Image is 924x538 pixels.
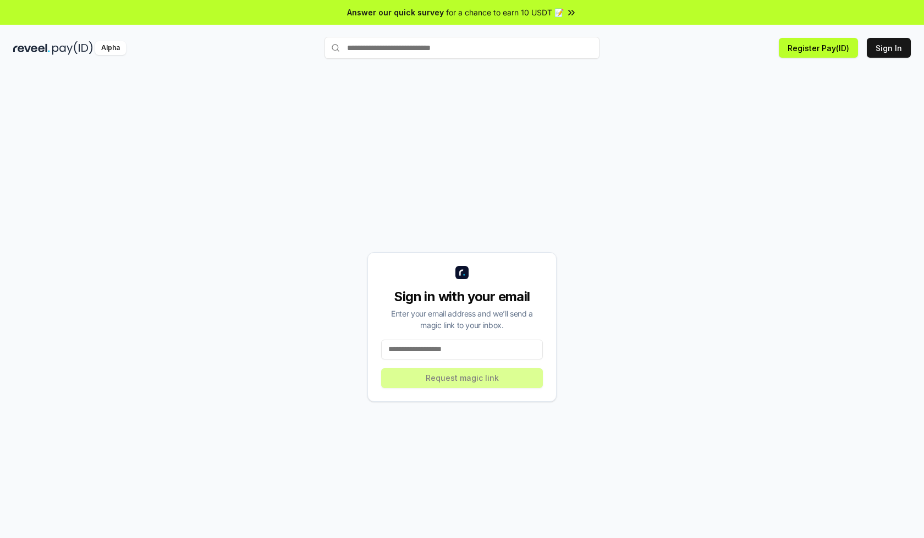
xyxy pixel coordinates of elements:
button: Sign In [867,38,911,58]
div: Enter your email address and we’ll send a magic link to your inbox. [381,308,543,331]
button: Register Pay(ID) [779,38,858,58]
img: reveel_dark [13,41,50,55]
span: Answer our quick survey [347,7,444,18]
div: Sign in with your email [381,288,543,306]
img: pay_id [52,41,93,55]
span: for a chance to earn 10 USDT 📝 [446,7,564,18]
img: logo_small [455,266,469,279]
div: Alpha [95,41,126,55]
